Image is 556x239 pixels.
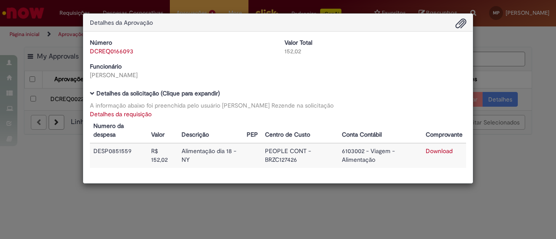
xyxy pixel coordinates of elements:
td: PEOPLE CONT - BRZC127426 [261,143,338,168]
th: Comprovante [422,118,466,143]
b: Funcionário [90,62,122,70]
h5: Detalhes da solicitação (Clique para expandir) [90,90,466,97]
a: Detalhes da requisição [90,110,152,118]
div: 152,02 [285,47,466,56]
th: PEP [243,118,261,143]
th: Numero da despesa [90,118,148,143]
b: Número [90,39,112,46]
th: Valor [148,118,178,143]
td: Alimentação dia 18 - NY [178,143,243,168]
td: 6103002 - Viagem - Alimentação [338,143,422,168]
a: DCREQ0166093 [90,47,133,55]
th: Conta Contábil [338,118,422,143]
span: Detalhes da Aprovação [90,19,153,26]
div: [PERSON_NAME] [90,71,271,79]
td: DESP0851559 [90,143,148,168]
b: Valor Total [285,39,312,46]
th: Centro de Custo [261,118,338,143]
b: Detalhes da solicitação (Clique para expandir) [96,89,220,97]
a: Download [426,147,453,155]
th: Descrição [178,118,243,143]
td: R$ 152,02 [148,143,178,168]
div: A informação abaixo foi preenchida pelo usuário [PERSON_NAME] Rezende na solicitação [90,101,466,110]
